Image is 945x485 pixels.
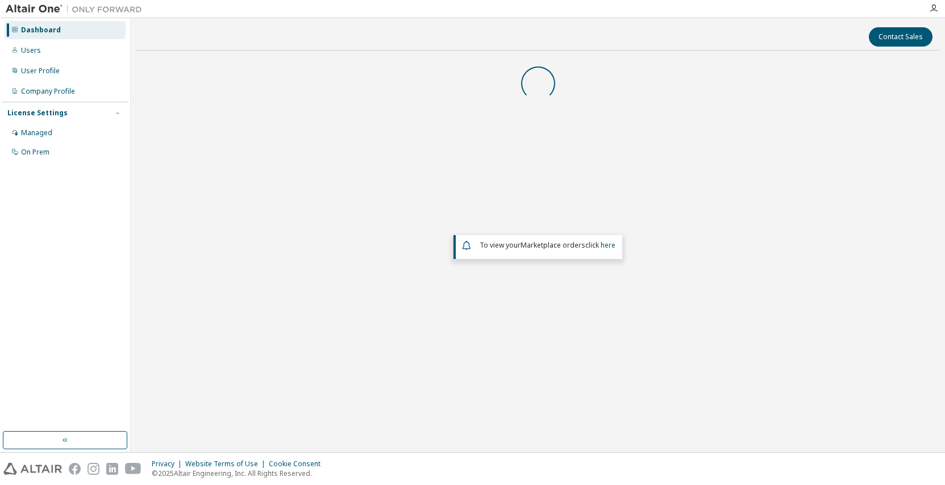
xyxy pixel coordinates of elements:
img: Altair One [6,3,148,15]
img: altair_logo.svg [3,463,62,475]
img: linkedin.svg [106,463,118,475]
div: Users [21,46,41,55]
p: © 2025 Altair Engineering, Inc. All Rights Reserved. [152,469,327,478]
div: Privacy [152,459,185,469]
div: Cookie Consent [269,459,327,469]
img: youtube.svg [125,463,141,475]
div: License Settings [7,108,68,118]
em: Marketplace orders [521,240,585,250]
div: Dashboard [21,26,61,35]
div: On Prem [21,148,49,157]
div: User Profile [21,66,60,76]
div: Company Profile [21,87,75,96]
img: instagram.svg [88,463,99,475]
button: Contact Sales [869,27,932,47]
div: Website Terms of Use [185,459,269,469]
span: To view your click [480,240,615,250]
div: Managed [21,128,52,137]
a: here [601,240,615,250]
img: facebook.svg [69,463,81,475]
